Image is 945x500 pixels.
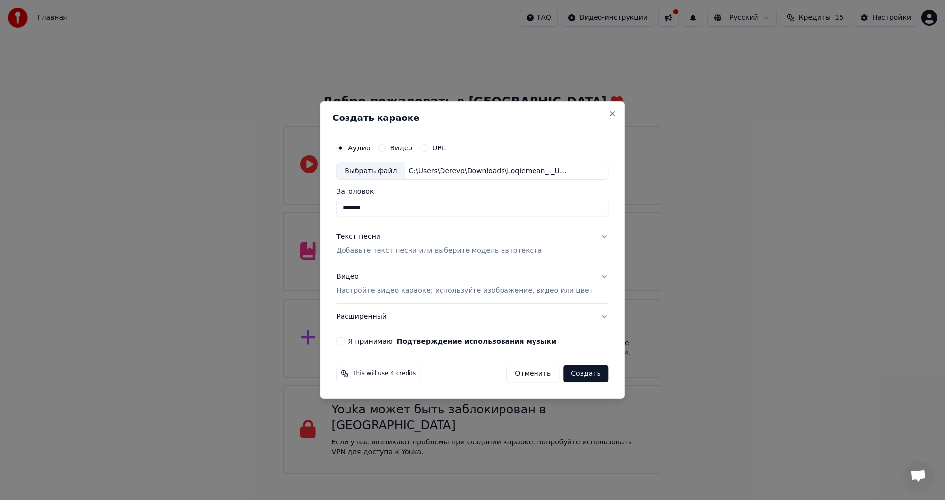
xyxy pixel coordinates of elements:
[336,286,593,295] p: Настройте видео караоке: используйте изображение, видео или цвет
[432,145,446,151] label: URL
[405,166,572,176] div: C:\Users\Derevo\Downloads\Loqiemean_-_Udochka_dlya_okhoty_v2_78682706.mp3
[336,304,608,329] button: Расширенный
[352,370,416,378] span: This will use 4 credits
[332,114,612,122] h2: Создать караоке
[337,162,405,180] div: Выбрать файл
[397,338,556,345] button: Я принимаю
[336,233,380,242] div: Текст песни
[563,365,608,382] button: Создать
[348,338,556,345] label: Я принимаю
[336,225,608,264] button: Текст песниДобавьте текст песни или выберите модель автотекста
[348,145,370,151] label: Аудио
[336,246,542,256] p: Добавьте текст песни или выберите модель автотекста
[336,188,608,195] label: Заголовок
[336,265,608,304] button: ВидеоНастройте видео караоке: используйте изображение, видео или цвет
[506,365,559,382] button: Отменить
[390,145,412,151] label: Видео
[336,272,593,296] div: Видео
